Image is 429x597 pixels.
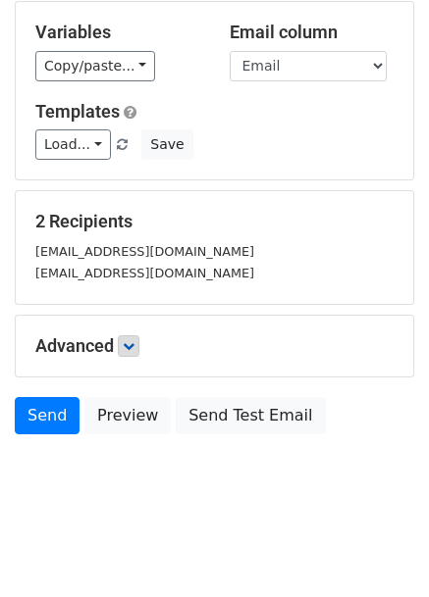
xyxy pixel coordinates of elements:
small: [EMAIL_ADDRESS][DOMAIN_NAME] [35,244,254,259]
a: Load... [35,129,111,160]
h5: Variables [35,22,200,43]
a: Preview [84,397,171,434]
a: Send Test Email [176,397,325,434]
a: Send [15,397,80,434]
h5: Email column [230,22,395,43]
small: [EMAIL_ADDRESS][DOMAIN_NAME] [35,266,254,280]
h5: 2 Recipients [35,211,394,232]
h5: Advanced [35,335,394,357]
a: Copy/paste... [35,51,155,81]
iframe: Chat Widget [331,503,429,597]
button: Save [141,129,192,160]
a: Templates [35,101,120,122]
